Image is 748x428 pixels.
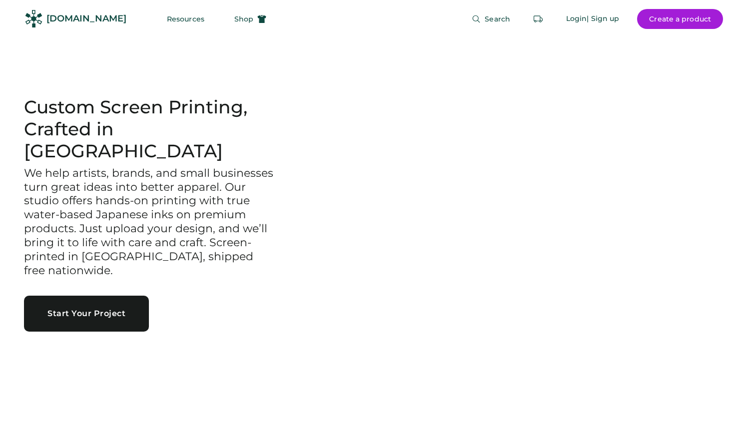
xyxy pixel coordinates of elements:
button: Search [460,9,522,29]
img: Rendered Logo - Screens [25,10,42,27]
span: Search [485,15,510,22]
div: | Sign up [587,14,619,24]
button: Resources [155,9,216,29]
div: [DOMAIN_NAME] [46,12,126,25]
button: Shop [222,9,278,29]
h1: Custom Screen Printing, Crafted in [GEOGRAPHIC_DATA] [24,96,275,162]
span: Shop [234,15,253,22]
div: Login [566,14,587,24]
button: Start Your Project [24,296,149,332]
h3: We help artists, brands, and small businesses turn great ideas into better apparel. Our studio of... [24,166,275,278]
button: Retrieve an order [528,9,548,29]
button: Create a product [637,9,723,29]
